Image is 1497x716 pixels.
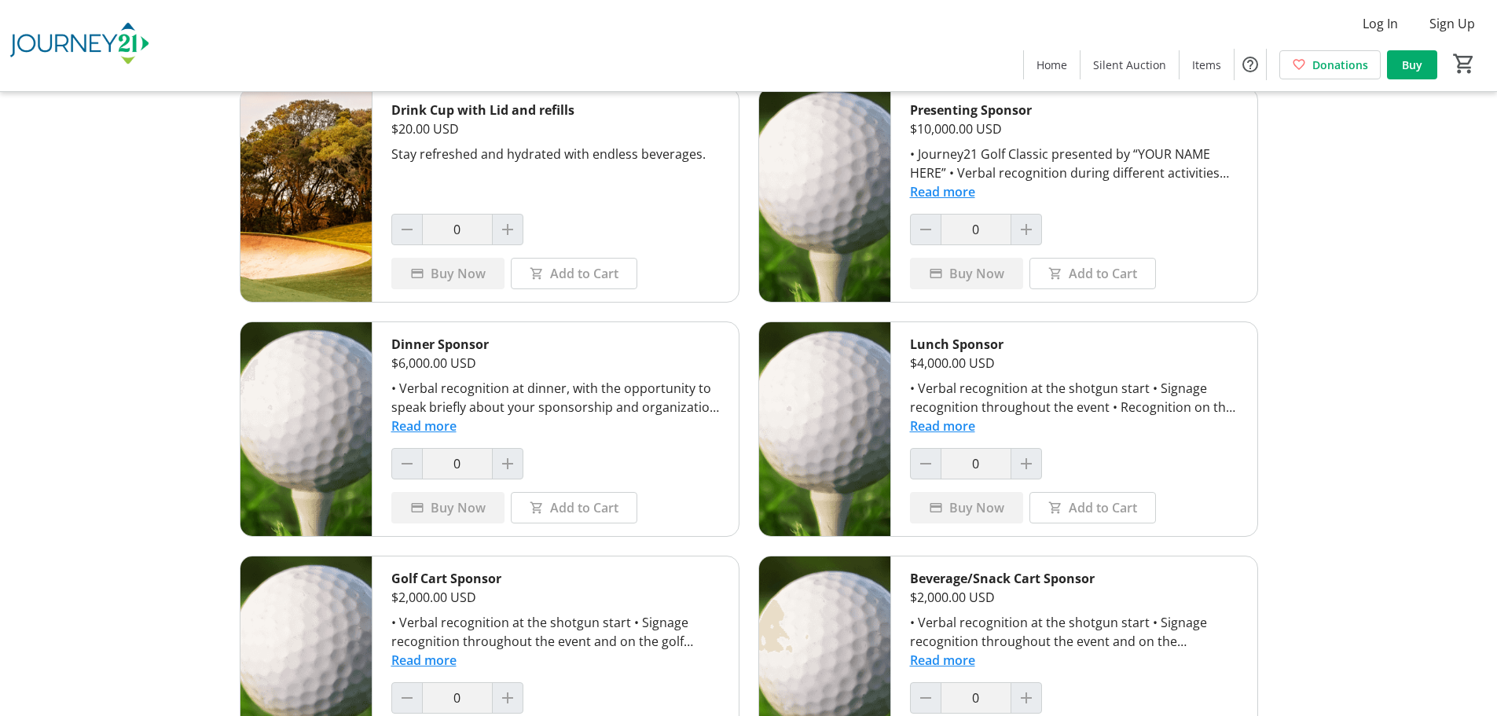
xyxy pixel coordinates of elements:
[391,145,720,163] div: Stay refreshed and hydrated with endless beverages.
[391,569,720,588] div: Golf Cart Sponsor
[910,101,1238,119] div: Presenting Sponsor
[1363,14,1398,33] span: Log In
[422,214,493,245] input: Drink Cup with Lid and refills Quantity
[391,651,457,670] button: Read more
[422,448,493,479] input: Dinner Sponsor Quantity
[1081,50,1179,79] a: Silent Auction
[1312,57,1368,73] span: Donations
[391,119,720,138] div: $20.00 USD
[1417,11,1488,36] button: Sign Up
[1235,49,1266,80] button: Help
[391,335,720,354] div: Dinner Sponsor
[1450,50,1478,78] button: Cart
[1192,57,1221,73] span: Items
[910,182,975,201] button: Read more
[1402,57,1422,73] span: Buy
[1024,50,1080,79] a: Home
[1093,57,1166,73] span: Silent Auction
[910,119,1238,138] div: $10,000.00 USD
[240,322,372,536] img: Dinner Sponsor
[910,651,975,670] button: Read more
[391,101,720,119] div: Drink Cup with Lid and refills
[910,613,1238,651] div: • Verbal recognition at the shotgun start • Signage recognition throughout the event and on the b...
[391,354,720,373] div: $6,000.00 USD
[422,682,493,714] input: Golf Cart Sponsor Quantity
[910,379,1238,417] div: • Verbal recognition at the shotgun start • Signage recognition throughout the event • Recognitio...
[240,88,372,302] img: Drink Cup with Lid and refills
[1037,57,1067,73] span: Home
[910,569,1238,588] div: Beverage/Snack Cart Sponsor
[391,417,457,435] button: Read more
[910,145,1238,182] div: • Journey21 Golf Classic presented by “YOUR NAME HERE” • Verbal recognition during different acti...
[941,448,1011,479] input: Lunch Sponsor Quantity
[759,322,890,536] img: Lunch Sponsor
[910,335,1238,354] div: Lunch Sponsor
[391,379,720,417] div: • Verbal recognition at dinner, with the opportunity to speak briefly about your sponsorship and ...
[391,588,720,607] div: $2,000.00 USD
[941,214,1011,245] input: Presenting Sponsor Quantity
[391,613,720,651] div: • Verbal recognition at the shotgun start • Signage recognition throughout the event and on the g...
[1387,50,1437,79] a: Buy
[1279,50,1381,79] a: Donations
[1180,50,1234,79] a: Items
[941,682,1011,714] input: Beverage/Snack Cart Sponsor Quantity
[910,417,975,435] button: Read more
[910,354,1238,373] div: $4,000.00 USD
[759,88,890,302] img: Presenting Sponsor
[1350,11,1411,36] button: Log In
[910,588,1238,607] div: $2,000.00 USD
[9,6,149,85] img: Journey21's Logo
[1429,14,1475,33] span: Sign Up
